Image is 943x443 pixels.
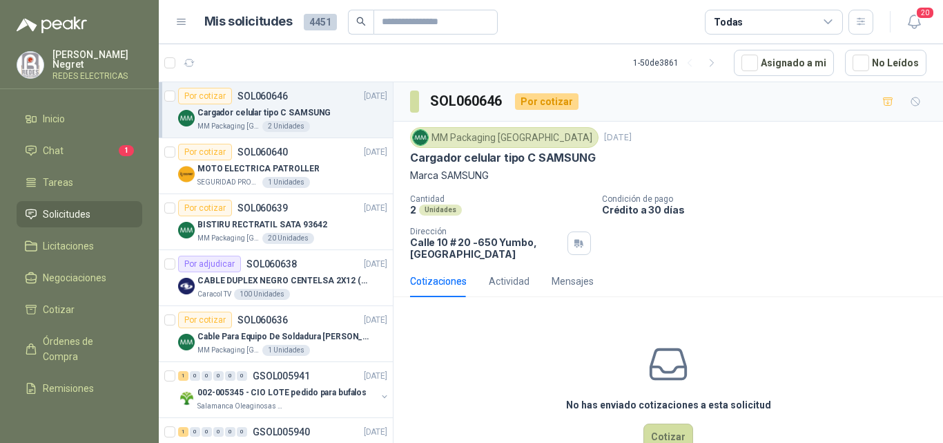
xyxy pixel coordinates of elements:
[43,175,73,190] span: Tareas
[202,427,212,437] div: 0
[237,427,247,437] div: 0
[159,250,393,306] a: Por adjudicarSOL060638[DATE] Company LogoCABLE DUPLEX NEGRO CENTELSA 2X12 (COLOR NEGRO)Caracol TV...
[410,236,562,260] p: Calle 10 # 20 -650 Yumbo , [GEOGRAPHIC_DATA]
[159,82,393,138] a: Por cotizarSOL060646[DATE] Company LogoCargador celular tipo C SAMSUNGMM Packaging [GEOGRAPHIC_DA...
[234,289,290,300] div: 100 Unidades
[304,14,337,30] span: 4451
[43,207,90,222] span: Solicitudes
[410,127,599,148] div: MM Packaging [GEOGRAPHIC_DATA]
[413,130,428,145] img: Company Logo
[178,166,195,182] img: Company Logo
[178,312,232,328] div: Por cotizar
[178,368,390,412] a: 1 0 0 0 0 0 GSOL005941[DATE] Company Logo002-005345 - CIO LOTE pedido para bufalosSalamanca Oleag...
[190,427,200,437] div: 0
[237,91,288,101] p: SOL060646
[566,397,771,413] h3: No has enviado cotizaciones a esta solicitud
[204,12,293,32] h1: Mis solicitudes
[515,93,579,110] div: Por cotizar
[17,328,142,370] a: Órdenes de Compra
[197,386,367,399] p: 002-005345 - CIO LOTE pedido para bufalos
[714,15,743,30] div: Todas
[197,233,260,244] p: MM Packaging [GEOGRAPHIC_DATA]
[237,371,247,381] div: 0
[253,427,310,437] p: GSOL005940
[159,138,393,194] a: Por cotizarSOL060640[DATE] Company LogoMOTO ELECTRICA PATROLLERSEGURIDAD PROVISER LTDA1 Unidades
[602,204,937,216] p: Crédito a 30 días
[52,50,142,69] p: [PERSON_NAME] Negret
[262,177,310,188] div: 1 Unidades
[178,390,195,406] img: Company Logo
[43,143,64,158] span: Chat
[17,233,142,259] a: Licitaciones
[17,138,142,164] a: Chat1
[17,201,142,227] a: Solicitudes
[178,222,195,238] img: Company Logo
[430,91,504,112] h3: SOL060646
[17,169,142,196] a: Tareas
[43,238,94,254] span: Licitaciones
[17,17,87,33] img: Logo peakr
[178,427,188,437] div: 1
[902,10,926,35] button: 20
[364,370,387,383] p: [DATE]
[410,168,926,183] p: Marca SAMSUNG
[178,371,188,381] div: 1
[489,274,529,289] div: Actividad
[197,289,231,300] p: Caracol TV
[178,88,232,104] div: Por cotizar
[197,106,331,120] p: Cargador celular tipo C SAMSUNG
[364,90,387,103] p: [DATE]
[253,371,310,381] p: GSOL005941
[734,50,834,76] button: Asignado a mi
[178,110,195,126] img: Company Logo
[364,314,387,327] p: [DATE]
[197,274,369,288] p: CABLE DUPLEX NEGRO CENTELSA 2X12 (COLOR NEGRO)
[178,200,232,216] div: Por cotizar
[410,274,467,289] div: Cotizaciones
[262,121,310,132] div: 2 Unidades
[410,151,595,165] p: Cargador celular tipo C SAMSUNG
[178,334,195,350] img: Company Logo
[364,146,387,159] p: [DATE]
[52,72,142,80] p: REDES ELECTRICAS
[190,371,200,381] div: 0
[410,204,416,216] p: 2
[178,256,241,272] div: Por adjudicar
[197,177,260,188] p: SEGURIDAD PROVISER LTDA
[213,371,224,381] div: 0
[17,106,142,132] a: Inicio
[356,17,366,26] span: search
[213,427,224,437] div: 0
[17,407,142,433] a: Configuración
[43,270,106,285] span: Negociaciones
[845,50,926,76] button: No Leídos
[225,427,235,437] div: 0
[43,381,94,396] span: Remisiones
[604,131,632,144] p: [DATE]
[17,296,142,323] a: Cotizar
[364,258,387,271] p: [DATE]
[225,371,235,381] div: 0
[202,371,212,381] div: 0
[159,306,393,362] a: Por cotizarSOL060636[DATE] Company LogoCable Para Equipo De Soldadura [PERSON_NAME]MM Packaging [...
[197,162,320,176] p: MOTO ELECTRICA PATROLLER
[246,259,297,269] p: SOL060638
[197,121,260,132] p: MM Packaging [GEOGRAPHIC_DATA]
[602,194,937,204] p: Condición de pago
[915,6,935,19] span: 20
[410,227,562,236] p: Dirección
[178,278,195,294] img: Company Logo
[410,194,591,204] p: Cantidad
[43,334,129,364] span: Órdenes de Compra
[17,265,142,291] a: Negociaciones
[237,147,288,157] p: SOL060640
[262,345,310,356] div: 1 Unidades
[43,111,65,126] span: Inicio
[364,426,387,439] p: [DATE]
[633,52,723,74] div: 1 - 50 de 3861
[178,144,232,160] div: Por cotizar
[262,233,314,244] div: 20 Unidades
[237,315,288,325] p: SOL060636
[552,274,594,289] div: Mensajes
[197,330,369,343] p: Cable Para Equipo De Soldadura [PERSON_NAME]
